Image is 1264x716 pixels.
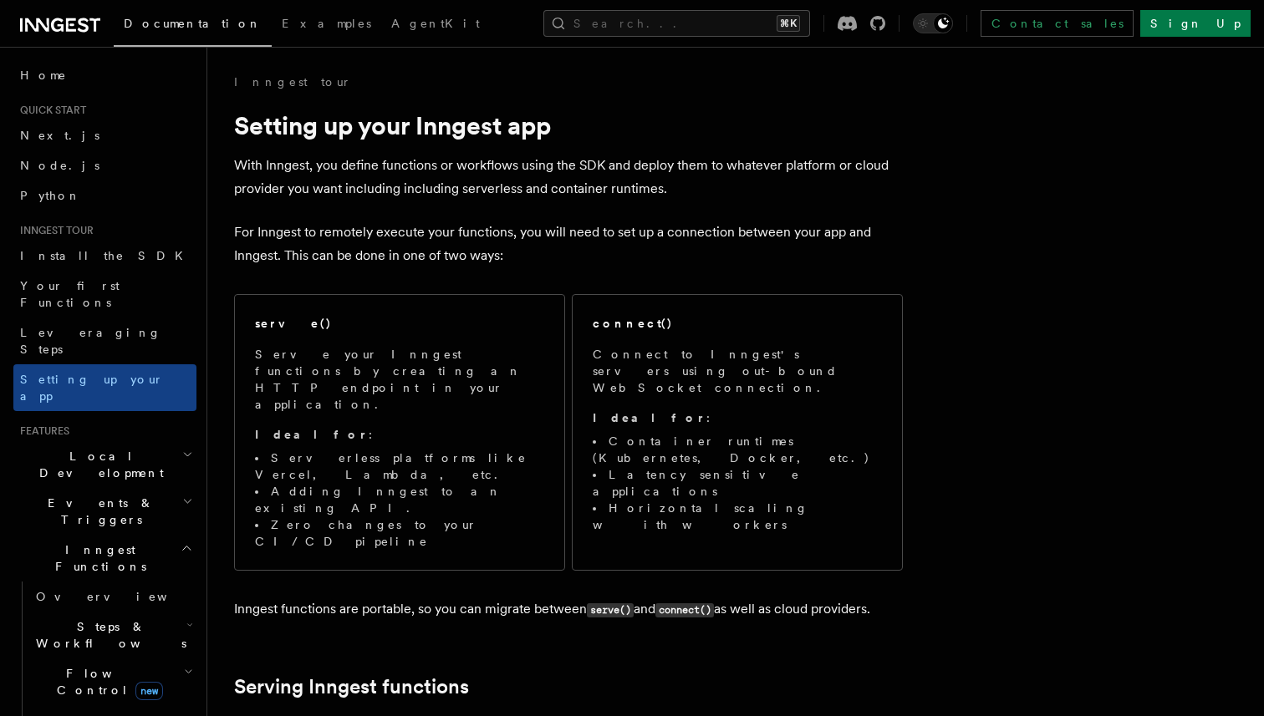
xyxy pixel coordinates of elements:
span: Home [20,67,67,84]
code: connect() [655,603,714,617]
span: Python [20,189,81,202]
li: Container runtimes (Kubernetes, Docker, etc.) [593,433,882,466]
a: Serving Inngest functions [234,675,469,698]
span: Quick start [13,104,86,117]
button: Local Development [13,441,196,488]
span: Events & Triggers [13,495,182,528]
span: Documentation [124,17,262,30]
p: : [593,409,882,426]
p: For Inngest to remotely execute your functions, you will need to set up a connection between your... [234,221,903,267]
a: Install the SDK [13,241,196,271]
span: Flow Control [29,665,184,698]
li: Zero changes to your CI/CD pipeline [255,516,544,550]
button: Search...⌘K [543,10,810,37]
li: Adding Inngest to an existing API. [255,483,544,516]
a: Documentation [114,5,272,47]
strong: Ideal for [593,411,706,424]
button: Flow Controlnew [29,658,196,705]
span: Overview [36,590,208,603]
span: Steps & Workflows [29,618,186,652]
h2: connect() [593,315,673,332]
span: Leveraging Steps [20,326,161,356]
p: Serve your Inngest functions by creating an HTTP endpoint in your application. [255,346,544,413]
span: Features [13,424,69,438]
a: Python [13,180,196,211]
code: serve() [587,603,634,617]
li: Serverless platforms like Vercel, Lambda, etc. [255,449,544,483]
a: Home [13,60,196,90]
kbd: ⌘K [777,15,800,32]
span: Local Development [13,448,182,481]
a: Overview [29,581,196,612]
a: Node.js [13,150,196,180]
a: AgentKit [381,5,490,45]
a: Setting up your app [13,364,196,411]
span: Node.js [20,159,99,172]
a: Leveraging Steps [13,317,196,364]
span: Setting up your app [20,373,164,403]
h2: serve() [255,315,332,332]
span: Next.js [20,129,99,142]
strong: Ideal for [255,428,369,441]
a: connect()Connect to Inngest's servers using out-bound WebSocket connection.Ideal for:Container ru... [572,294,903,571]
p: Connect to Inngest's servers using out-bound WebSocket connection. [593,346,882,396]
p: Inngest functions are portable, so you can migrate between and as well as cloud providers. [234,597,903,622]
span: Your first Functions [20,279,120,309]
a: serve()Serve your Inngest functions by creating an HTTP endpoint in your application.Ideal for:Se... [234,294,565,571]
a: Sign Up [1140,10,1251,37]
button: Events & Triggers [13,488,196,535]
p: : [255,426,544,443]
span: Inngest Functions [13,541,181,575]
li: Horizontal scaling with workers [593,500,882,533]
a: Contact sales [981,10,1134,37]
span: Install the SDK [20,249,193,262]
a: Next.js [13,120,196,150]
button: Steps & Workflows [29,612,196,658]
p: With Inngest, you define functions or workflows using the SDK and deploy them to whatever platfor... [234,154,903,201]
span: Inngest tour [13,224,94,237]
a: Your first Functions [13,271,196,317]
li: Latency sensitive applications [593,466,882,500]
span: AgentKit [391,17,480,30]
span: Examples [282,17,371,30]
button: Inngest Functions [13,535,196,581]
span: new [135,682,163,700]
button: Toggle dark mode [913,13,953,33]
h1: Setting up your Inngest app [234,110,903,140]
a: Inngest tour [234,74,351,90]
a: Examples [272,5,381,45]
